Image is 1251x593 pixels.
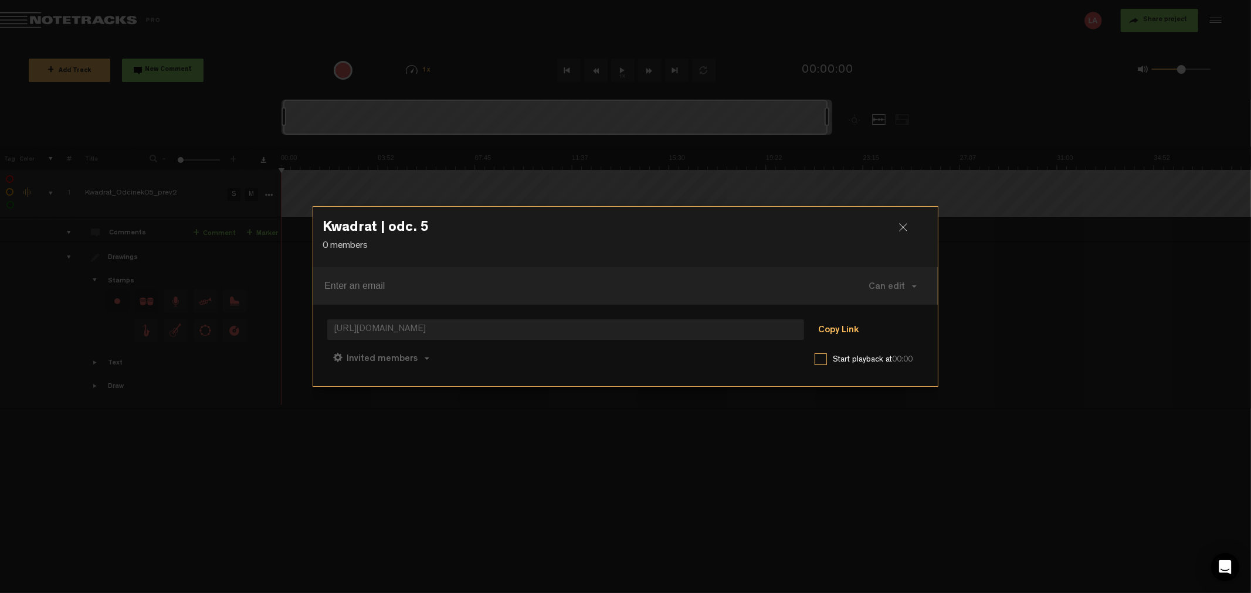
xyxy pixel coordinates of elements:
[347,355,418,364] span: Invited members
[833,354,924,366] label: Start playback at
[323,221,928,240] h3: Kwadrat | odc. 5
[323,240,928,253] p: 0 members
[1211,553,1239,581] div: Open Intercom Messenger
[869,282,905,292] span: Can edit
[324,277,802,295] input: Enter an email
[327,319,804,340] span: [URL][DOMAIN_NAME]
[892,356,913,364] span: 00:00
[327,344,435,372] button: Invited members
[857,272,928,300] button: Can edit
[806,319,870,342] button: Copy Link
